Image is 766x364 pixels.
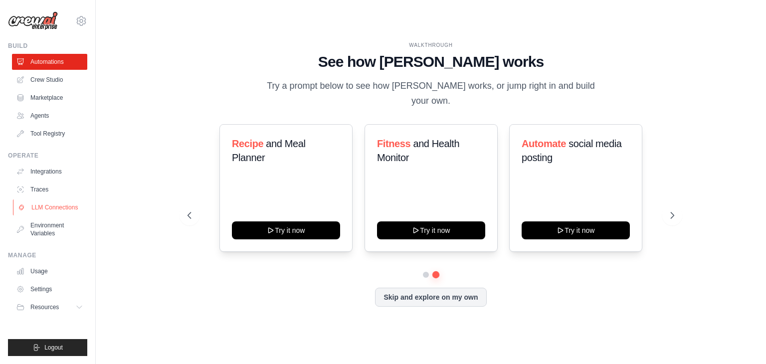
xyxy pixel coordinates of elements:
[44,344,63,352] span: Logout
[8,251,87,259] div: Manage
[377,138,410,149] span: Fitness
[12,281,87,297] a: Settings
[13,199,88,215] a: LLM Connections
[8,11,58,30] img: Logo
[716,316,766,364] iframe: Chat Widget
[522,138,566,149] span: Automate
[377,221,485,239] button: Try it now
[377,138,459,163] span: and Health Monitor
[12,108,87,124] a: Agents
[263,79,598,108] p: Try a prompt below to see how [PERSON_NAME] works, or jump right in and build your own.
[8,339,87,356] button: Logout
[12,217,87,241] a: Environment Variables
[12,72,87,88] a: Crew Studio
[375,288,486,307] button: Skip and explore on my own
[12,182,87,197] a: Traces
[12,299,87,315] button: Resources
[232,138,263,149] span: Recipe
[188,41,674,49] div: WALKTHROUGH
[30,303,59,311] span: Resources
[12,263,87,279] a: Usage
[12,54,87,70] a: Automations
[8,152,87,160] div: Operate
[232,138,305,163] span: and Meal Planner
[12,164,87,180] a: Integrations
[12,90,87,106] a: Marketplace
[522,138,622,163] span: social media posting
[8,42,87,50] div: Build
[232,221,340,239] button: Try it now
[188,53,674,71] h1: See how [PERSON_NAME] works
[12,126,87,142] a: Tool Registry
[522,221,630,239] button: Try it now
